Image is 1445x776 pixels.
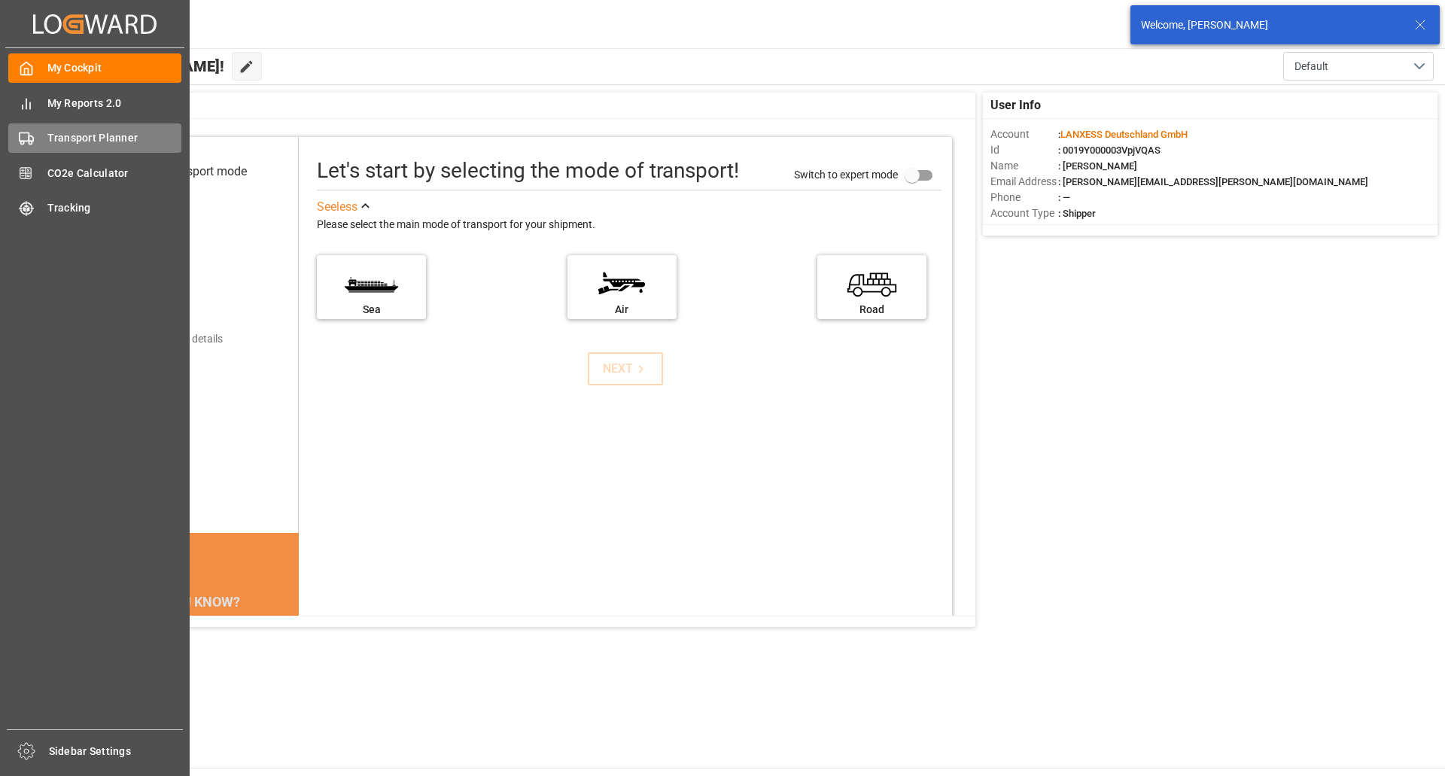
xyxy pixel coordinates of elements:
span: User Info [990,96,1041,114]
span: My Cockpit [47,60,182,76]
span: Email Address [990,174,1058,190]
button: NEXT [588,352,663,385]
span: Default [1294,59,1328,75]
span: Account Type [990,205,1058,221]
span: : [PERSON_NAME][EMAIL_ADDRESS][PERSON_NAME][DOMAIN_NAME] [1058,176,1368,187]
div: Road [825,302,919,318]
span: My Reports 2.0 [47,96,182,111]
div: Sea [324,302,418,318]
div: Welcome, [PERSON_NAME] [1141,17,1400,33]
a: Transport Planner [8,123,181,153]
div: NEXT [603,360,649,378]
div: Let's start by selecting the mode of transport! [317,155,739,187]
span: Phone [990,190,1058,205]
span: Tracking [47,200,182,216]
span: Name [990,158,1058,174]
span: Account [990,126,1058,142]
a: Tracking [8,193,181,223]
span: : [1058,129,1188,140]
div: See less [317,198,357,216]
span: CO2e Calculator [47,166,182,181]
span: Sidebar Settings [49,744,184,759]
span: : 0019Y000003VpjVQAS [1058,145,1161,156]
a: My Cockpit [8,53,181,83]
div: DID YOU KNOW? [81,586,299,617]
span: Hello [PERSON_NAME]! [62,52,224,81]
div: Please select the main mode of transport for your shipment. [317,216,942,234]
button: open menu [1283,52,1434,81]
span: Transport Planner [47,130,182,146]
a: CO2e Calculator [8,158,181,187]
span: Id [990,142,1058,158]
span: : — [1058,192,1070,203]
div: Air [575,302,669,318]
span: Switch to expert mode [794,168,898,180]
a: My Reports 2.0 [8,88,181,117]
span: : [PERSON_NAME] [1058,160,1137,172]
span: LANXESS Deutschland GmbH [1060,129,1188,140]
span: : Shipper [1058,208,1096,219]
